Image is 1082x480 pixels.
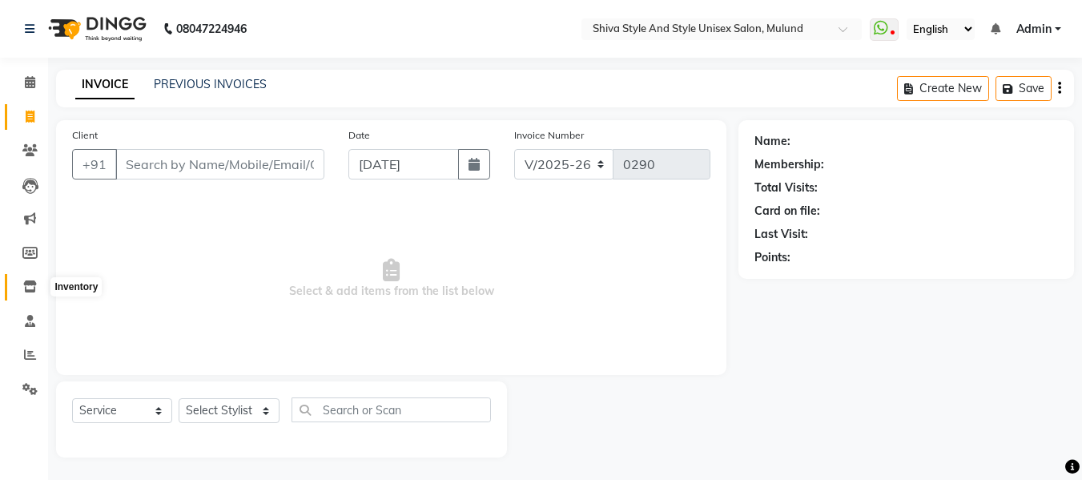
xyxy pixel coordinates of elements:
span: Admin [1016,21,1052,38]
a: INVOICE [75,71,135,99]
div: Inventory [50,277,102,296]
button: Create New [897,76,989,101]
div: Points: [754,249,790,266]
button: Save [996,76,1052,101]
div: Card on file: [754,203,820,220]
span: Select & add items from the list below [72,199,710,359]
b: 08047224946 [176,6,247,51]
label: Client [72,128,98,143]
div: Membership: [754,156,824,173]
a: PREVIOUS INVOICES [154,77,267,91]
label: Date [348,128,370,143]
div: Total Visits: [754,179,818,196]
button: +91 [72,149,117,179]
div: Name: [754,133,790,150]
input: Search or Scan [292,397,491,422]
img: logo [41,6,151,51]
input: Search by Name/Mobile/Email/Code [115,149,324,179]
div: Last Visit: [754,226,808,243]
label: Invoice Number [514,128,584,143]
